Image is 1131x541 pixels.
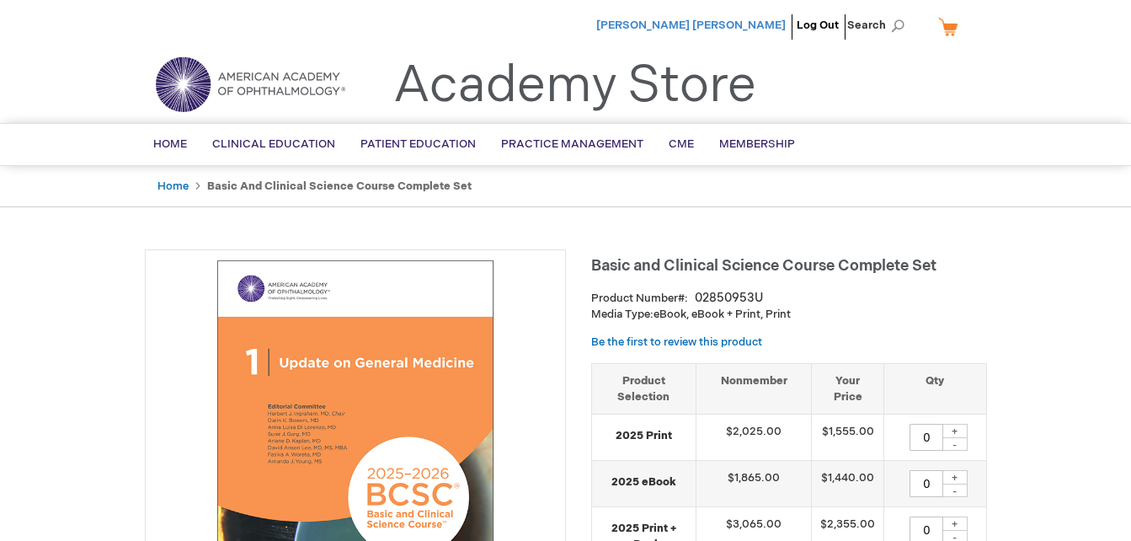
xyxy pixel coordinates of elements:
strong: 2025 Print [600,428,688,444]
div: - [942,437,968,451]
p: eBook, eBook + Print, Print [591,307,987,323]
a: Log Out [797,19,839,32]
span: CME [669,137,694,151]
div: + [942,470,968,485]
input: Qty [910,424,943,451]
strong: Basic and Clinical Science Course Complete Set [207,179,472,193]
strong: 2025 eBook [600,474,688,490]
td: $1,440.00 [812,461,884,507]
div: 02850953U [695,290,763,307]
div: + [942,517,968,531]
th: Qty [884,363,986,414]
span: Search [847,8,911,42]
strong: Media Type: [591,308,654,321]
span: Practice Management [501,137,643,151]
td: $1,555.00 [812,415,884,461]
strong: Product Number [591,292,688,305]
th: Your Price [812,363,884,414]
a: Be the first to review this product [591,335,762,349]
div: + [942,424,968,438]
span: Membership [719,137,795,151]
span: Clinical Education [212,137,335,151]
td: $2,025.00 [696,415,812,461]
a: Home [157,179,189,193]
div: - [942,484,968,497]
td: $1,865.00 [696,461,812,507]
th: Product Selection [592,363,696,414]
input: Qty [910,470,943,497]
th: Nonmember [696,363,812,414]
span: Basic and Clinical Science Course Complete Set [591,257,936,275]
a: [PERSON_NAME] [PERSON_NAME] [596,19,786,32]
a: Academy Store [393,56,756,116]
span: Home [153,137,187,151]
span: Patient Education [360,137,476,151]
